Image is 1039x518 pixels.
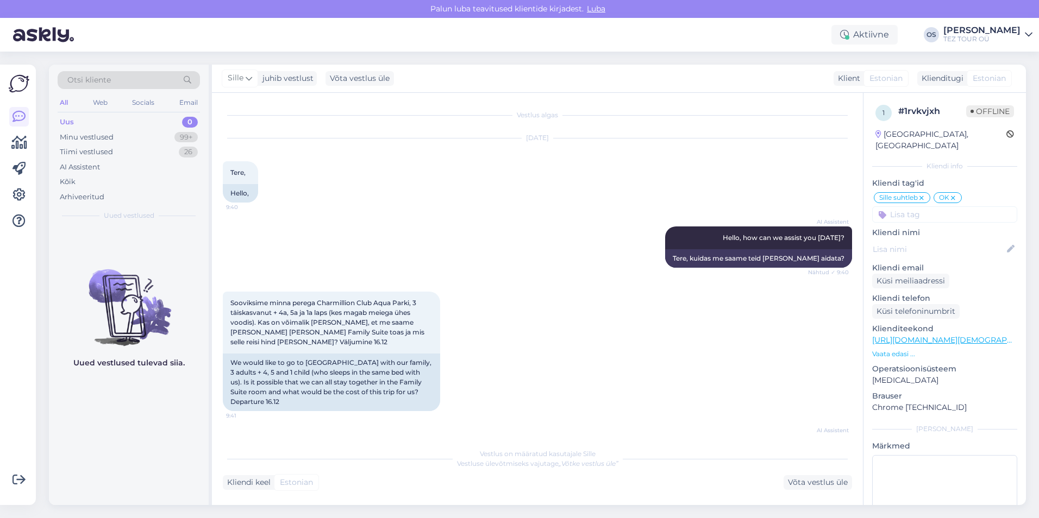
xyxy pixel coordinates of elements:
div: TEZ TOUR OÜ [943,35,1021,43]
p: Kliendi telefon [872,293,1017,304]
p: Märkmed [872,440,1017,452]
div: Tere, kuidas me saame teid [PERSON_NAME] aidata? [665,249,852,268]
div: Hello, [223,184,258,203]
div: Arhiveeritud [60,192,104,203]
div: Tiimi vestlused [60,147,113,157]
span: Hello, how can we assist you [DATE]? [723,233,844,242]
div: Aktiivne [831,25,898,45]
p: Vaata edasi ... [872,349,1017,359]
p: Chrome [TECHNICAL_ID] [872,402,1017,413]
div: Võta vestlus üle [784,475,852,490]
p: Kliendi tag'id [872,178,1017,189]
div: Klienditugi [917,73,963,84]
div: We would like to go to [GEOGRAPHIC_DATA] with our family, 3 adults + 4, 5 and 1 child (who sleeps... [223,353,440,411]
p: Brauser [872,390,1017,402]
span: Estonian [869,73,903,84]
span: 1 [882,109,885,117]
span: Sille suhtleb [879,194,918,201]
div: 0 [182,117,198,128]
i: „Võtke vestlus üle” [559,459,618,468]
span: Otsi kliente [67,74,111,86]
div: # 1rvkvjxh [898,105,966,118]
div: [PERSON_NAME] [872,424,1017,434]
div: Uus [60,117,74,128]
div: Email [177,96,200,110]
span: Offline [966,105,1014,117]
div: AI Assistent [60,162,100,173]
span: Vestlus on määratud kasutajale Sille [480,450,596,458]
span: Tere, [230,168,246,176]
span: AI Assistent [808,426,849,434]
span: Sooviksime minna perega Charmillion Club Aqua Parki, 3 täiskasvanut + 4a, 5a ja 1a laps (kes maga... [230,299,426,346]
div: Vestlus algas [223,110,852,120]
span: Nähtud ✓ 9:40 [808,268,849,276]
div: 99+ [174,132,198,143]
p: Klienditeekond [872,323,1017,334]
p: Kliendi nimi [872,227,1017,238]
p: Operatsioonisüsteem [872,363,1017,375]
span: Uued vestlused [104,211,154,220]
div: Web [91,96,110,110]
span: Estonian [280,477,313,488]
div: Võta vestlus üle [326,71,394,86]
div: [PERSON_NAME] [943,26,1021,35]
span: 9:40 [226,203,267,211]
div: Minu vestlused [60,132,114,143]
span: Estonian [973,73,1006,84]
p: [MEDICAL_DATA] [872,375,1017,386]
div: All [58,96,70,110]
img: Askly Logo [9,73,29,94]
div: Kliendi info [872,161,1017,171]
div: 26 [179,147,198,157]
input: Lisa nimi [873,243,1005,255]
input: Lisa tag [872,206,1017,223]
div: OS [924,27,939,42]
div: Küsi telefoninumbrit [872,304,960,319]
div: [GEOGRAPHIC_DATA], [GEOGRAPHIC_DATA] [875,129,1006,151]
span: Vestluse ülevõtmiseks vajutage [457,459,618,468]
span: Sille [228,72,243,84]
span: AI Assistent [808,218,849,226]
a: [PERSON_NAME]TEZ TOUR OÜ [943,26,1032,43]
span: Luba [584,4,609,14]
div: Klient [834,73,860,84]
div: juhib vestlust [258,73,314,84]
div: [DATE] [223,133,852,143]
div: Kliendi keel [223,477,271,488]
span: 9:41 [226,412,267,420]
div: Küsi meiliaadressi [872,274,949,288]
div: Kõik [60,176,76,187]
div: Socials [130,96,157,110]
p: Uued vestlused tulevad siia. [73,357,185,369]
p: Kliendi email [872,262,1017,274]
span: OK [939,194,949,201]
img: No chats [49,250,209,348]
